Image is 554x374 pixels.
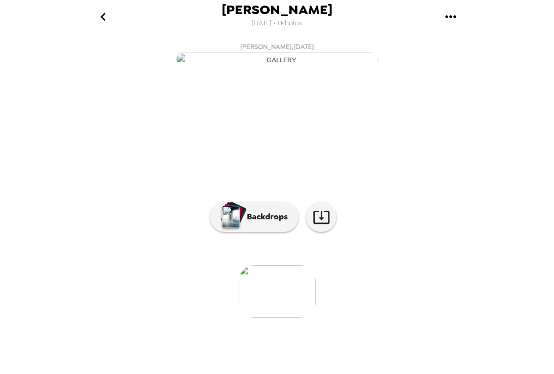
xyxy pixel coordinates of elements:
button: Backdrops [210,202,299,232]
p: Backdrops [242,211,288,223]
button: [PERSON_NAME],[DATE] [75,38,480,70]
img: gallery [176,53,378,67]
span: [PERSON_NAME] , [DATE] [240,41,314,53]
img: gallery [239,265,316,318]
span: [DATE] • 1 Photos [252,17,303,30]
span: [PERSON_NAME] [222,3,332,17]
